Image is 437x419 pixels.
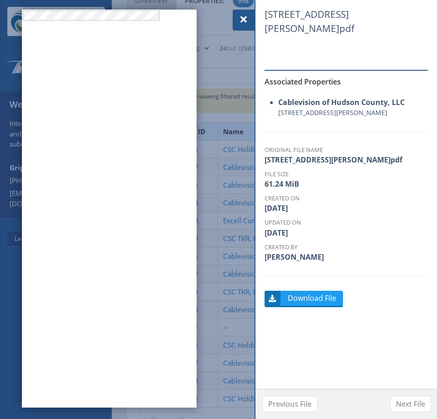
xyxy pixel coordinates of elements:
[268,398,312,409] span: Previous File
[265,251,428,262] dd: [PERSON_NAME]
[278,97,405,107] strong: Cablevision of Hudson County, LLC
[265,243,428,251] dt: Created By
[265,194,428,203] dt: Created On
[265,7,428,36] span: [STREET_ADDRESS][PERSON_NAME]pdf
[396,398,425,409] span: Next File
[265,203,428,214] dd: [DATE]
[265,178,428,189] dd: 61.24 MiB
[265,291,343,307] button: Download File
[278,108,428,117] small: [STREET_ADDRESS][PERSON_NAME]
[262,396,317,412] button: Previous File
[390,396,431,412] button: Next File
[265,227,428,238] dd: [DATE]
[265,218,428,227] dt: Updated On
[282,293,343,304] span: Download File
[265,78,428,86] h6: Associated Properties
[265,170,428,178] dt: File Size
[265,154,428,165] dd: [STREET_ADDRESS][PERSON_NAME]pdf
[265,146,428,154] dt: Original File Name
